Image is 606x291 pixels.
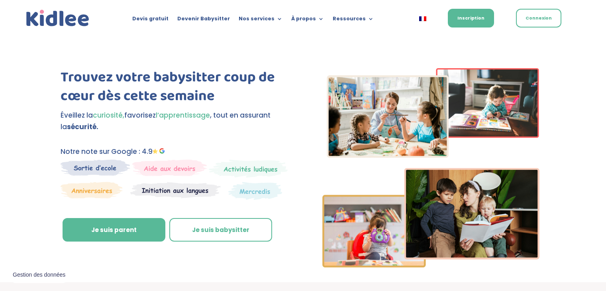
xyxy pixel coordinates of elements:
[61,159,130,176] img: Sortie decole
[177,16,230,25] a: Devenir Babysitter
[209,159,288,178] img: Mercredi
[169,218,272,242] a: Je suis babysitter
[63,218,165,242] a: Je suis parent
[93,110,124,120] span: curiosité,
[291,16,324,25] a: À propos
[24,8,91,29] a: Kidlee Logo
[130,182,221,199] img: Atelier thematique
[8,267,70,283] button: Gestion des données
[61,110,290,133] p: Éveillez la favorisez , tout en assurant la
[61,68,290,110] h1: Trouvez votre babysitter coup de cœur dès cette semaine
[67,122,98,132] strong: sécurité.
[228,182,282,200] img: Thematique
[322,68,540,267] img: Imgs-2
[61,146,290,157] p: Notre note sur Google : 4.9
[24,8,91,29] img: logo_kidlee_bleu
[13,271,65,279] span: Gestion des données
[239,16,282,25] a: Nos services
[132,159,207,176] img: weekends
[448,9,494,28] a: Inscription
[516,9,561,28] a: Connexion
[333,16,374,25] a: Ressources
[156,110,210,120] span: l’apprentissage
[132,16,169,25] a: Devis gratuit
[61,182,123,199] img: Anniversaire
[419,16,426,21] img: Français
